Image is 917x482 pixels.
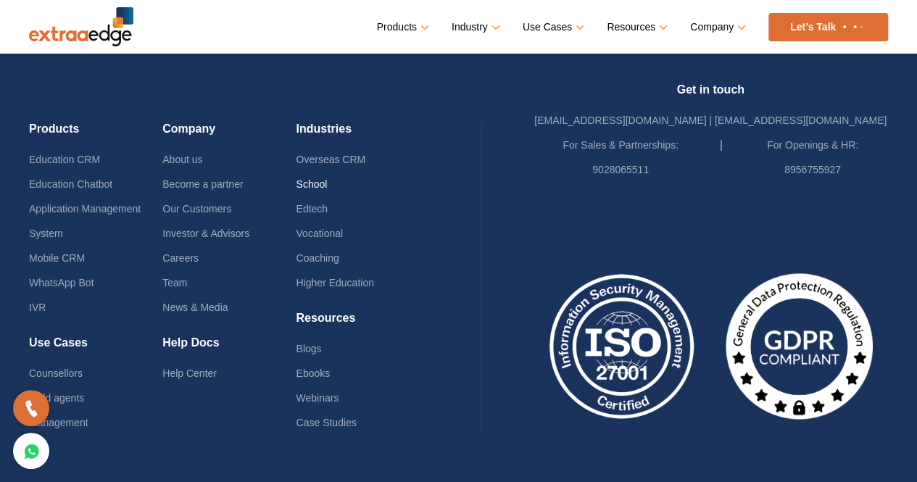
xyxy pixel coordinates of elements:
a: Education CRM [29,154,100,165]
a: Case Studies [296,417,356,428]
a: Webinars [296,392,339,404]
a: Resources [607,17,665,38]
a: Industry [452,17,497,38]
h4: Industries [296,122,429,147]
h4: Company [162,122,296,147]
a: Edtech [296,203,328,215]
a: News & Media [162,302,228,313]
label: For Sales & Partnerships: [563,133,679,157]
a: Careers [162,252,199,264]
a: Company [690,17,743,38]
a: [EMAIL_ADDRESS][DOMAIN_NAME] | [EMAIL_ADDRESS][DOMAIN_NAME] [534,115,887,126]
a: Let’s Talk [768,13,888,41]
a: 9028065511 [592,164,649,175]
a: IVR [29,302,46,313]
h4: Resources [296,311,429,336]
a: Coaching [296,252,339,264]
a: Use Cases [523,17,581,38]
h4: Use Cases [29,336,162,361]
a: About us [162,154,202,165]
a: School [296,178,327,190]
a: Investor & Advisors [162,228,249,239]
a: Overseas CRM [296,154,365,165]
a: WhatsApp Bot [29,277,94,288]
a: Help Center [162,367,217,379]
h4: Help Docs [162,336,296,361]
a: 8956755927 [784,164,841,175]
a: Our Customers [162,203,231,215]
a: Products [377,17,426,38]
label: For Openings & HR: [767,133,858,157]
a: Team [162,277,187,288]
a: Management [29,417,88,428]
a: Counsellors [29,367,83,379]
a: Higher Education [296,277,373,288]
a: Education Chatbot [29,178,112,190]
a: Field agents [29,392,84,404]
a: Blogs [296,343,321,354]
a: Mobile CRM [29,252,85,264]
h4: Products [29,122,162,147]
a: Vocational [296,228,343,239]
a: Become a partner [162,178,243,190]
h4: Get in touch [533,83,888,108]
a: Ebooks [296,367,330,379]
a: Application Management System [29,203,141,239]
